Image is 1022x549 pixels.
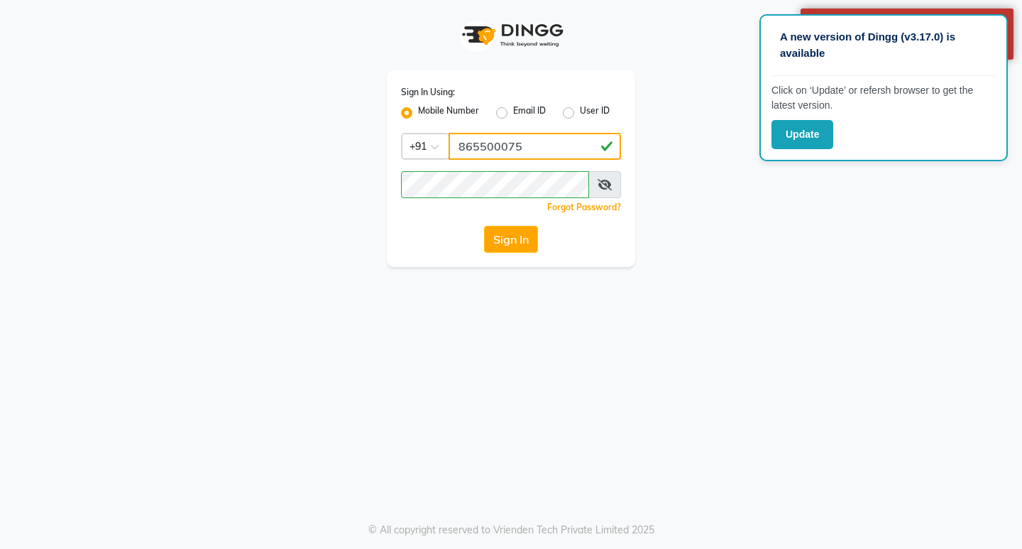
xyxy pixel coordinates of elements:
[780,29,987,61] p: A new version of Dingg (v3.17.0) is available
[401,171,589,198] input: Username
[401,86,455,99] label: Sign In Using:
[449,133,621,160] input: Username
[454,14,568,56] img: logo1.svg
[771,83,996,113] p: Click on ‘Update’ or refersh browser to get the latest version.
[771,120,833,149] button: Update
[580,104,610,121] label: User ID
[513,104,546,121] label: Email ID
[418,104,479,121] label: Mobile Number
[547,202,621,212] a: Forgot Password?
[484,226,538,253] button: Sign In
